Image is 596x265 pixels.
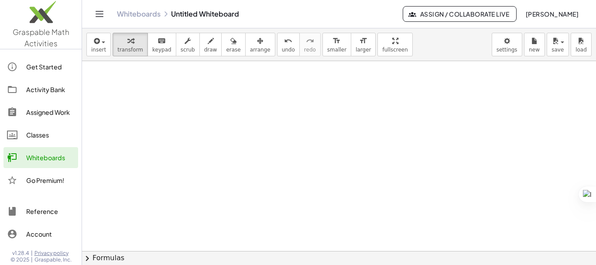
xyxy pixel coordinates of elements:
[403,6,517,22] button: Assign / Collaborate Live
[551,47,564,53] span: save
[3,102,78,123] a: Assigned Work
[529,47,540,53] span: new
[3,56,78,77] a: Get Started
[284,36,292,46] i: undo
[351,33,376,56] button: format_sizelarger
[26,130,75,140] div: Classes
[3,147,78,168] a: Whiteboards
[91,47,106,53] span: insert
[176,33,200,56] button: scrub
[304,47,316,53] span: redo
[3,79,78,100] a: Activity Bank
[26,107,75,117] div: Assigned Work
[204,47,217,53] span: draw
[82,253,92,264] span: chevron_right
[181,47,195,53] span: scrub
[492,33,522,56] button: settings
[34,256,72,263] span: Graspable, Inc.
[497,47,517,53] span: settings
[299,33,321,56] button: redoredo
[26,152,75,163] div: Whiteboards
[250,47,271,53] span: arrange
[26,175,75,186] div: Go Premium!
[322,33,351,56] button: format_sizesmaller
[26,229,75,239] div: Account
[524,33,545,56] button: new
[571,33,592,56] button: load
[518,6,586,22] button: [PERSON_NAME]
[277,33,300,56] button: undoundo
[332,36,341,46] i: format_size
[113,33,148,56] button: transform
[26,62,75,72] div: Get Started
[410,10,509,18] span: Assign / Collaborate Live
[221,33,245,56] button: erase
[117,10,161,18] a: Whiteboards
[199,33,222,56] button: draw
[86,33,111,56] button: insert
[117,47,143,53] span: transform
[26,206,75,217] div: Reference
[547,33,569,56] button: save
[377,33,412,56] button: fullscreen
[382,47,408,53] span: fullscreen
[575,47,587,53] span: load
[3,124,78,145] a: Classes
[3,201,78,222] a: Reference
[525,10,579,18] span: [PERSON_NAME]
[92,7,106,21] button: Toggle navigation
[147,33,176,56] button: keyboardkeypad
[10,256,29,263] span: © 2025
[12,250,29,257] span: v1.28.4
[3,224,78,244] a: Account
[226,47,240,53] span: erase
[34,250,72,257] a: Privacy policy
[31,250,33,257] span: |
[82,251,596,265] button: chevron_rightFormulas
[327,47,346,53] span: smaller
[152,47,171,53] span: keypad
[306,36,314,46] i: redo
[13,27,69,48] span: Graspable Math Activities
[356,47,371,53] span: larger
[31,256,33,263] span: |
[282,47,295,53] span: undo
[158,36,166,46] i: keyboard
[245,33,275,56] button: arrange
[26,84,75,95] div: Activity Bank
[359,36,367,46] i: format_size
